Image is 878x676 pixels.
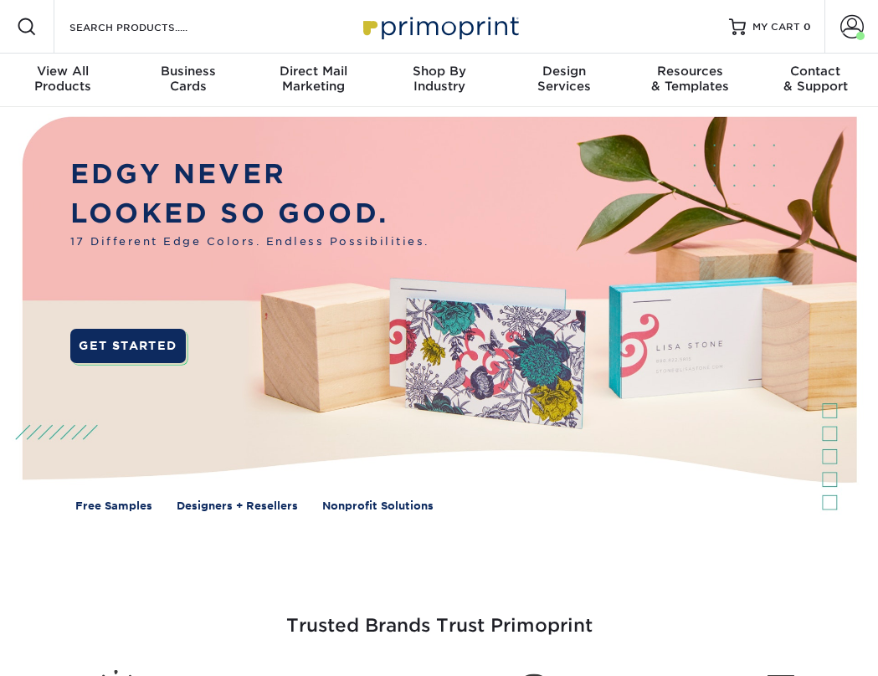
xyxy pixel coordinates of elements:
[501,64,627,94] div: Services
[126,54,251,107] a: BusinessCards
[251,54,377,107] a: Direct MailMarketing
[70,234,429,250] span: 17 Different Edge Colors. Endless Possibilities.
[70,155,429,194] p: EDGY NEVER
[177,499,298,515] a: Designers + Resellers
[70,329,186,363] a: GET STARTED
[75,499,152,515] a: Free Samples
[13,575,865,657] h3: Trusted Brands Trust Primoprint
[501,54,627,107] a: DesignServices
[126,64,251,79] span: Business
[70,194,429,233] p: LOOKED SO GOOD.
[251,64,377,79] span: Direct Mail
[501,64,627,79] span: Design
[752,20,800,34] span: MY CART
[377,54,502,107] a: Shop ByIndustry
[627,64,752,79] span: Resources
[356,8,523,44] img: Primoprint
[322,499,434,515] a: Nonprofit Solutions
[68,17,231,37] input: SEARCH PRODUCTS.....
[377,64,502,94] div: Industry
[804,21,811,33] span: 0
[251,64,377,94] div: Marketing
[752,64,878,79] span: Contact
[627,64,752,94] div: & Templates
[377,64,502,79] span: Shop By
[752,64,878,94] div: & Support
[752,54,878,107] a: Contact& Support
[126,64,251,94] div: Cards
[627,54,752,107] a: Resources& Templates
